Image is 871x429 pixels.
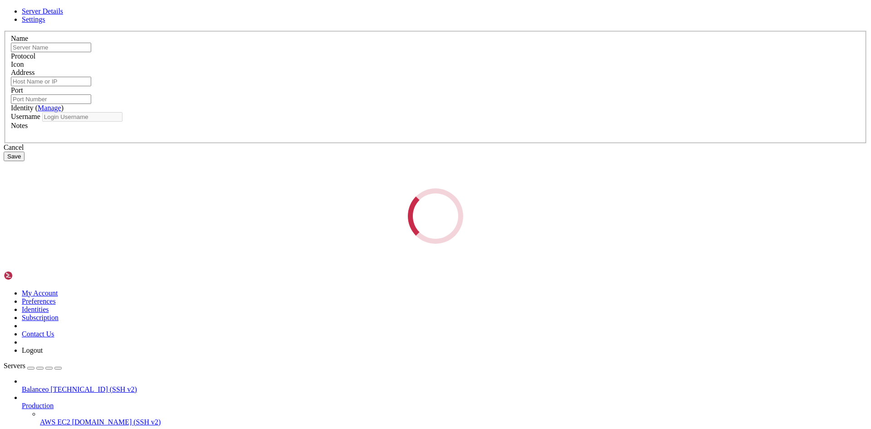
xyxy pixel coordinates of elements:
[11,94,91,104] input: Port Number
[4,50,753,58] x-row: Access denied
[11,52,35,60] label: Protocol
[40,410,867,426] li: AWS EC2 [DOMAIN_NAME] (SSH v2)
[11,113,40,120] label: Username
[22,402,54,409] span: Production
[4,19,753,27] x-row: Access denied
[22,297,56,305] a: Preferences
[11,35,28,42] label: Name
[4,27,753,35] x-row: Nicolas25@[TECHNICAL_ID]'s password:
[22,385,49,393] span: Balanceo
[22,346,43,354] a: Logout
[22,7,63,15] a: Server Details
[35,104,64,112] span: ( )
[51,385,137,393] span: [TECHNICAL_ID] (SSH v2)
[72,418,161,426] span: [DOMAIN_NAME] (SSH v2)
[11,77,91,86] input: Host Name or IP
[11,122,28,129] label: Notes
[22,385,867,394] a: Balanceo [TECHNICAL_ID] (SSH v2)
[22,289,58,297] a: My Account
[38,104,61,112] a: Manage
[11,43,91,52] input: Server Name
[40,418,70,426] span: AWS EC2
[4,143,867,152] div: Cancel
[42,112,122,122] input: Login Username
[4,152,24,161] button: Save
[4,362,62,370] a: Servers
[22,306,49,313] a: Identities
[22,402,867,410] a: Production
[402,182,469,249] div: Loading...
[40,418,867,426] a: AWS EC2 [DOMAIN_NAME] (SSH v2)
[4,35,753,42] x-row: Access denied
[141,58,145,65] div: (36, 7)
[22,314,59,321] a: Subscription
[4,271,56,280] img: Shellngn
[11,69,34,76] label: Address
[4,362,25,370] span: Servers
[4,42,753,50] x-row: Nicolas25@[TECHNICAL_ID]'s password:
[22,330,54,338] a: Contact Us
[22,377,867,394] li: Balanceo [TECHNICAL_ID] (SSH v2)
[11,104,64,112] label: Identity
[11,86,23,94] label: Port
[22,15,45,23] a: Settings
[4,4,753,11] x-row: Access denied
[4,58,753,65] x-row: Nicolas25@[TECHNICAL_ID]'s password:
[4,11,753,19] x-row: Nicolas25@[TECHNICAL_ID]'s password:
[11,60,24,68] label: Icon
